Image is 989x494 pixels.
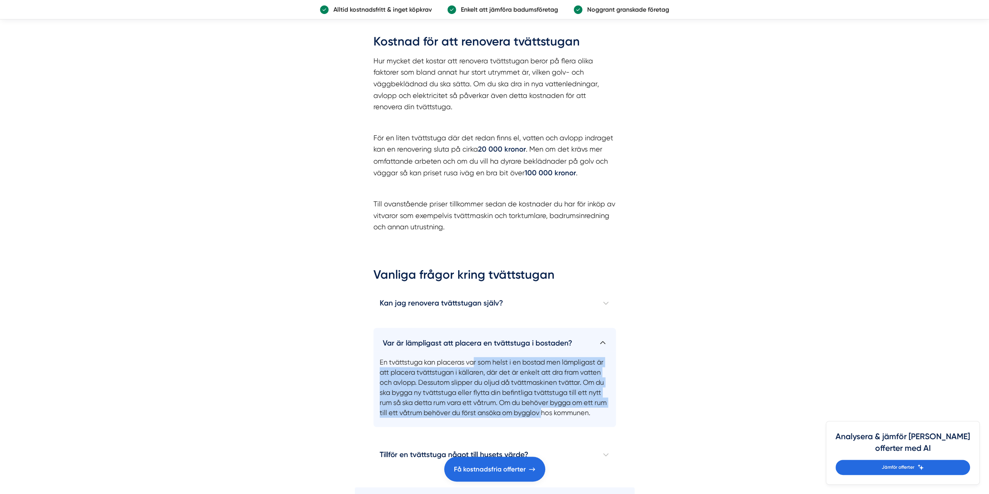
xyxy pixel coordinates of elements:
[836,460,970,475] a: Jämför offerter
[373,132,616,179] p: För en liten tvättstuga där det redan finns el, vatten och avlopp indraget kan en renovering slut...
[525,169,576,177] strong: 100 000 kronor
[329,5,432,14] p: Alltid kostnadsfritt & inget köpkrav
[836,431,970,460] h4: Analysera & jämför [PERSON_NAME] offerter med AI
[583,5,669,14] p: Noggrant granskade företag
[373,55,616,113] p: Hur mycket det kostar att renovera tvättstugan beror på flera olika faktorer som bland annat hur ...
[882,464,914,471] span: Jämför offerter
[373,288,616,318] h4: Kan jag renovera tvättstugan själv?
[478,145,526,154] strong: 20 000 kronor
[456,5,558,14] p: Enkelt att jämföra badumsföretag
[373,440,616,470] h4: Tillför en tvättstuga något till husets värde?
[373,328,616,352] h4: Var är lämpligast att placera en tvättstuga i bostaden?
[444,457,545,482] a: Få kostnadsfria offerter
[373,198,616,233] p: Till ovanstående priser tillkommer sedan de kostnader du har för inköp av vitvaror som exempelvis...
[454,464,526,475] span: Få kostnadsfria offerter
[373,352,616,427] p: En tvättstuga kan placeras var som helst i en bostad men lämpligast är att placera tvättstugan i ...
[373,33,616,55] h2: Kostnad för att renovera tvättstugan
[373,266,616,288] h2: Vanliga frågor kring tvättstugan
